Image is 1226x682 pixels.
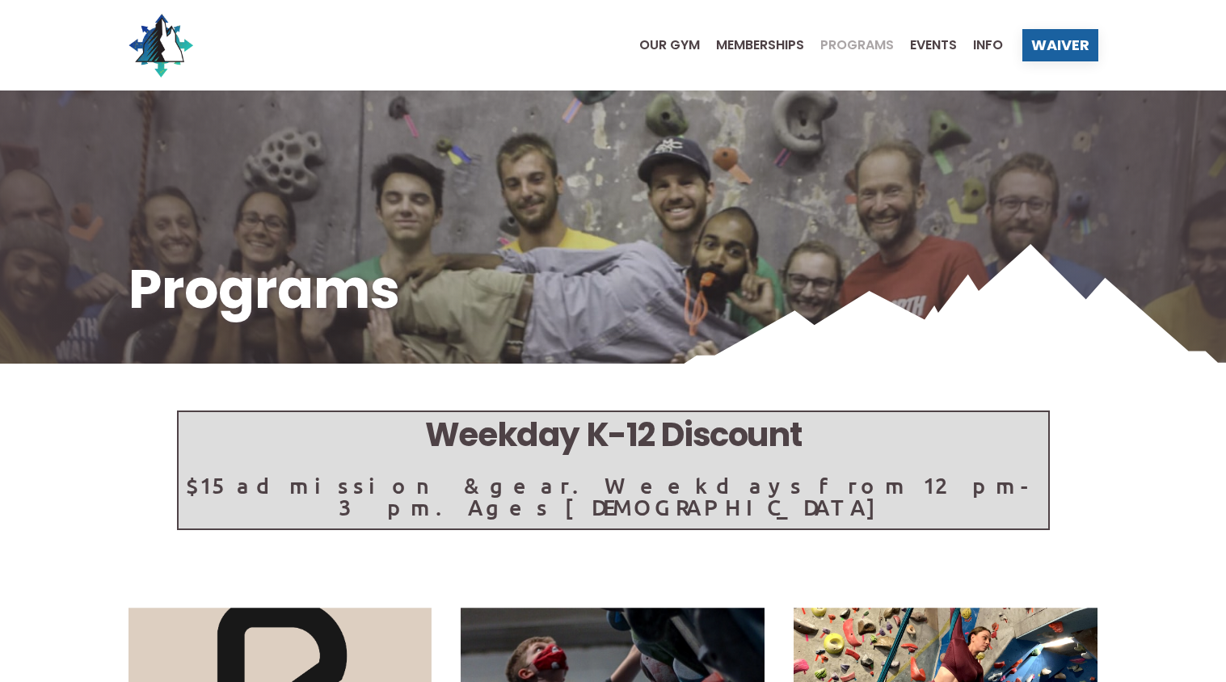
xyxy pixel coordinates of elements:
[1022,29,1098,61] a: Waiver
[179,474,1048,518] p: $15 admission & gear. Weekdays from 12pm-3pm. Ages [DEMOGRAPHIC_DATA]
[179,412,1048,458] h5: Weekday K-12 Discount
[716,39,804,52] span: Memberships
[623,39,700,52] a: Our Gym
[804,39,894,52] a: Programs
[957,39,1003,52] a: Info
[894,39,957,52] a: Events
[973,39,1003,52] span: Info
[639,39,700,52] span: Our Gym
[128,13,193,78] img: North Wall Logo
[820,39,894,52] span: Programs
[1031,38,1089,53] span: Waiver
[910,39,957,52] span: Events
[700,39,804,52] a: Memberships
